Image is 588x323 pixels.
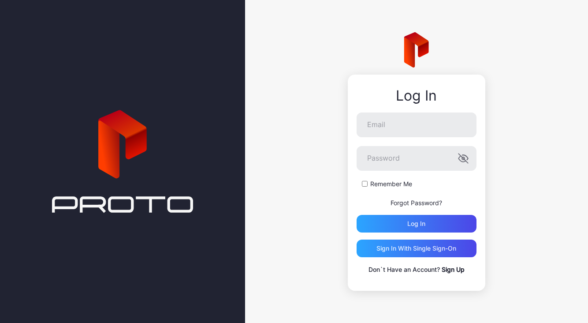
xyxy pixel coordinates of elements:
p: Don`t Have an Account? [357,264,476,275]
a: Sign Up [442,266,465,273]
button: Password [458,153,469,164]
button: Log in [357,215,476,233]
a: Forgot Password? [391,199,442,207]
div: Log In [357,88,476,104]
div: Log in [407,220,425,227]
label: Remember Me [370,180,412,188]
input: Password [357,146,476,171]
div: Sign in With Single Sign-On [376,245,456,252]
button: Sign in With Single Sign-On [357,240,476,257]
input: Email [357,113,476,137]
